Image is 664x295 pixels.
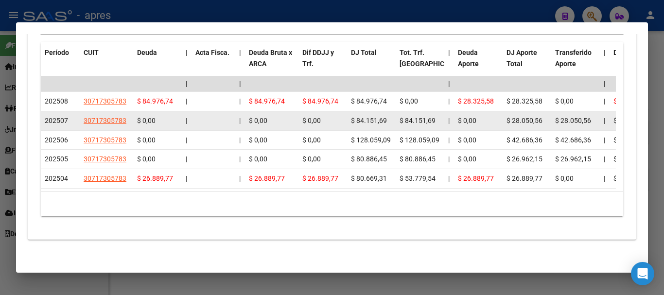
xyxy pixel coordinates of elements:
span: Tot. Trf. [GEOGRAPHIC_DATA] [400,49,466,68]
span: | [239,174,241,182]
span: $ 28.325,58 [458,97,494,105]
span: 30717305783 [84,97,126,105]
span: $ 0,00 [613,155,632,163]
div: Open Intercom Messenger [631,262,654,285]
span: $ 0,00 [458,155,476,163]
span: $ 80.886,45 [400,155,436,163]
span: $ 0,00 [249,117,267,124]
span: 30717305783 [84,136,126,144]
span: | [448,117,450,124]
span: $ 26.889,77 [302,174,338,182]
datatable-header-cell: Tot. Trf. Bruto [396,42,444,85]
span: $ 42.686,36 [507,136,542,144]
span: $ 28.050,56 [555,117,591,124]
span: Deuda Aporte [458,49,479,68]
span: $ 53.779,54 [400,174,436,182]
span: | [239,97,241,105]
span: $ 42.686,36 [555,136,591,144]
span: $ 0,00 [302,136,321,144]
span: $ 84.151,69 [400,117,436,124]
span: 202504 [45,174,68,182]
datatable-header-cell: Deuda Contr. [610,42,658,85]
span: $ 0,00 [400,97,418,105]
span: $ 84.976,74 [137,97,173,105]
span: 30717305783 [84,174,126,182]
span: | [448,174,450,182]
span: | [239,117,241,124]
span: $ 0,00 [249,155,267,163]
span: $ 0,00 [249,136,267,144]
span: | [604,49,606,56]
span: $ 28.325,58 [507,97,542,105]
span: | [604,117,605,124]
span: $ 0,00 [555,174,574,182]
span: DJ Aporte Total [507,49,537,68]
span: $ 0,00 [137,155,156,163]
span: | [448,97,450,105]
span: | [186,117,187,124]
span: 202506 [45,136,68,144]
datatable-header-cell: CUIT [80,42,133,85]
span: 30717305783 [84,155,126,163]
span: $ 26.889,77 [249,174,285,182]
span: Período [45,49,69,56]
span: $ 84.976,74 [351,97,387,105]
datatable-header-cell: Dif DDJJ y Trf. [298,42,347,85]
span: $ 26.889,77 [458,174,494,182]
span: $ 0,00 [137,117,156,124]
datatable-header-cell: | [235,42,245,85]
span: | [604,155,605,163]
span: | [448,155,450,163]
span: Deuda Bruta x ARCA [249,49,292,68]
span: $ 0,00 [302,155,321,163]
datatable-header-cell: Período [41,42,80,85]
datatable-header-cell: DJ Aporte Total [503,42,551,85]
span: 202507 [45,117,68,124]
span: 202508 [45,97,68,105]
span: $ 0,00 [613,136,632,144]
datatable-header-cell: Deuda Aporte [454,42,503,85]
span: | [186,155,187,163]
span: CUIT [84,49,99,56]
span: | [186,80,188,87]
span: $ 80.669,31 [351,174,387,182]
span: | [239,155,241,163]
datatable-header-cell: Deuda [133,42,182,85]
span: $ 84.976,74 [302,97,338,105]
span: DJ Total [351,49,377,56]
datatable-header-cell: Transferido Aporte [551,42,600,85]
span: | [186,174,187,182]
span: $ 26.889,77 [137,174,173,182]
span: $ 0,00 [458,136,476,144]
span: $ 128.059,09 [351,136,391,144]
span: $ 56.651,16 [613,97,649,105]
span: | [239,136,241,144]
span: $ 84.151,69 [351,117,387,124]
span: $ 0,00 [613,117,632,124]
span: $ 0,00 [458,117,476,124]
span: | [186,136,187,144]
span: | [604,97,605,105]
span: | [239,80,241,87]
span: | [448,136,450,144]
span: Transferido Aporte [555,49,592,68]
span: $ 26.962,15 [555,155,591,163]
span: $ 0,00 [555,97,574,105]
span: Dif DDJJ y Trf. [302,49,334,68]
span: $ 26.962,15 [507,155,542,163]
span: Deuda Contr. [613,49,653,56]
datatable-header-cell: | [182,42,192,85]
datatable-header-cell: | [444,42,454,85]
span: | [239,49,241,56]
span: $ 0,00 [613,174,632,182]
datatable-header-cell: Acta Fisca. [192,42,235,85]
datatable-header-cell: DJ Total [347,42,396,85]
span: 30717305783 [84,117,126,124]
span: $ 0,00 [137,136,156,144]
span: $ 26.889,77 [507,174,542,182]
span: $ 128.059,09 [400,136,439,144]
span: $ 84.976,74 [249,97,285,105]
span: | [604,80,606,87]
span: Acta Fisca. [195,49,229,56]
span: | [448,80,450,87]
